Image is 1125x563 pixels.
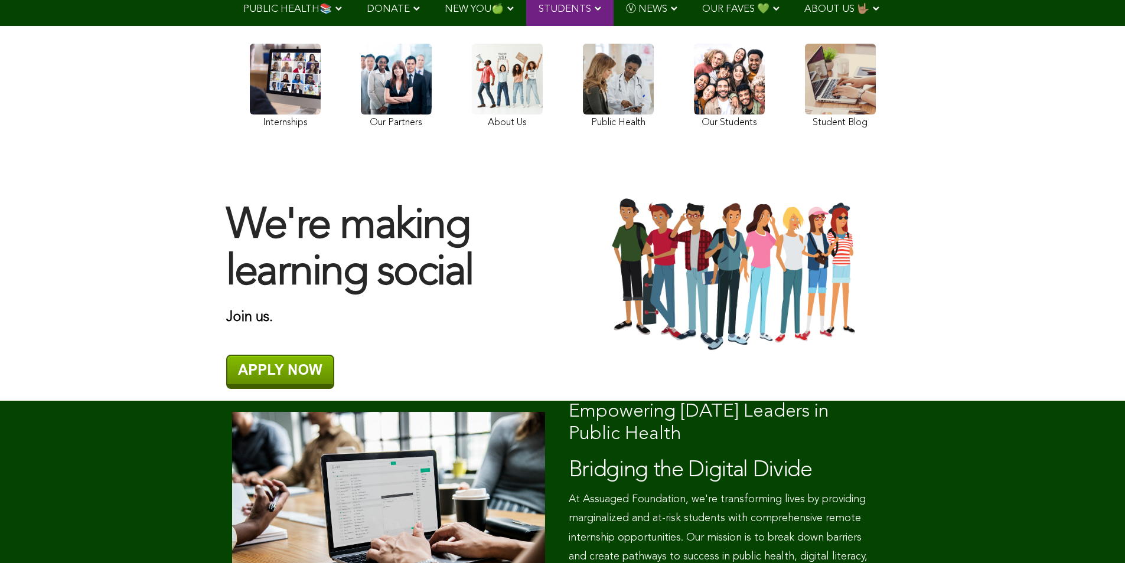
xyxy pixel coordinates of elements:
span: Ⓥ NEWS [626,4,667,14]
img: APPLY NOW [226,355,334,389]
img: Group-Of-Students-Assuaged [575,197,899,353]
span: ABOUT US 🤟🏽 [804,4,869,14]
span: PUBLIC HEALTH📚 [243,4,332,14]
span: NEW YOU🍏 [445,4,504,14]
strong: Join us. [226,310,273,325]
div: Empowering [DATE] Leaders in Public Health [569,401,882,446]
h2: Bridging the Digital Divide [569,457,882,485]
iframe: Chat Widget [1066,506,1125,563]
span: STUDENTS [539,4,591,14]
span: OUR FAVES 💚 [702,4,769,14]
h1: We're making learning social [226,204,551,297]
span: DONATE [367,4,410,14]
